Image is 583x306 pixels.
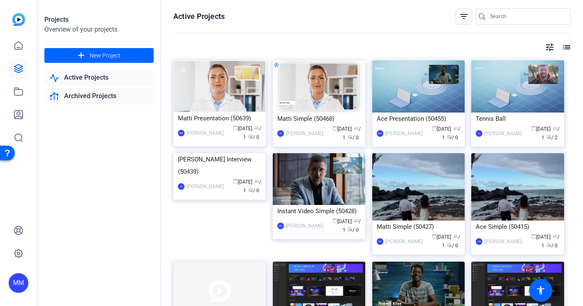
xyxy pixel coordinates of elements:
div: [PERSON_NAME] [484,237,522,246]
span: [DATE] [332,126,352,132]
span: radio [348,227,353,232]
mat-icon: accessibility [536,285,546,295]
div: DB [476,238,482,245]
input: Search [490,12,564,21]
span: calendar_today [233,125,238,130]
div: MM [9,273,28,293]
div: [PERSON_NAME] [385,129,423,138]
span: radio [248,134,253,139]
div: Matti Simple (50427) [377,221,460,233]
div: MM [178,130,184,136]
div: [PERSON_NAME] [286,222,323,230]
span: [DATE] [531,126,551,132]
span: radio [447,242,452,247]
span: [DATE] [233,126,252,131]
a: Archived Projects [44,88,154,105]
div: Overview of your projects [44,25,154,35]
span: calendar_today [233,179,238,184]
div: DB [277,223,284,229]
span: radio [546,134,551,139]
span: / 1 [442,126,460,140]
span: / 0 [447,243,458,248]
span: New Project [90,51,120,60]
div: [PERSON_NAME] [187,182,224,191]
span: radio [248,187,253,192]
span: group [254,179,259,184]
span: / 0 [248,188,259,193]
div: [PERSON_NAME] [385,237,423,246]
span: calendar_today [332,218,337,223]
span: calendar_today [531,126,536,131]
a: Active Projects [44,69,154,86]
span: / 0 [447,135,458,140]
span: calendar_today [531,234,536,239]
div: DB [377,238,383,245]
div: MM [377,130,383,137]
div: [PERSON_NAME] [187,129,224,137]
span: [DATE] [531,234,551,240]
div: Ace Simple (50415) [476,221,559,233]
button: New Project [44,48,154,63]
span: / 2 [546,135,558,140]
div: [PERSON_NAME] [484,129,522,138]
span: radio [348,134,353,139]
span: group [453,126,458,131]
mat-icon: tune [545,42,555,52]
div: JS [178,183,184,190]
mat-icon: filter_list [459,12,469,21]
div: Projects [44,15,154,25]
span: group [354,126,359,131]
span: group [553,234,558,239]
span: / 0 [348,135,359,140]
span: / 1 [542,126,560,140]
div: Ace Presentation (50455) [377,113,460,125]
span: calendar_today [432,126,437,131]
span: calendar_today [332,126,337,131]
span: [DATE] [332,219,352,224]
div: Tennis Ball [476,113,559,125]
span: / 0 [546,243,558,248]
span: [DATE] [432,126,451,132]
span: [DATE] [432,234,451,240]
div: Instant Video Simple (50428) [277,205,361,217]
mat-icon: add [76,51,86,61]
span: group [254,125,259,130]
div: IP [476,130,482,137]
div: JS [277,130,284,137]
div: Matti Presentation (50639) [178,112,261,124]
span: [DATE] [233,179,252,185]
img: blue-gradient.svg [12,13,25,26]
div: [PERSON_NAME] [286,129,323,138]
span: / 1 [343,126,361,140]
span: group [354,218,359,223]
span: radio [447,134,452,139]
div: [PERSON_NAME] Interview (50439) [178,153,261,178]
h1: Active Projects [173,12,225,21]
span: group [553,126,558,131]
span: calendar_today [432,234,437,239]
span: radio [546,242,551,247]
span: / 0 [348,227,359,233]
span: / 0 [248,134,259,140]
div: Matti Simple (50468) [277,113,361,125]
span: group [453,234,458,239]
mat-icon: list [561,42,571,52]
